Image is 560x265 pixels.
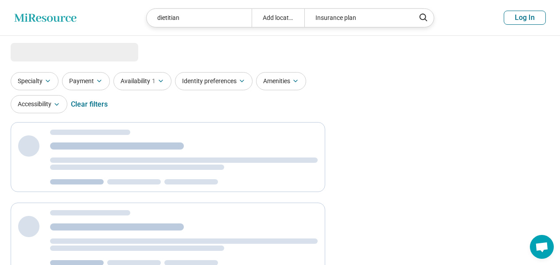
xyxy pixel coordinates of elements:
[152,77,156,86] span: 1
[11,43,85,61] span: Loading...
[71,94,108,115] div: Clear filters
[252,9,304,27] div: Add location
[175,72,253,90] button: Identity preferences
[11,72,58,90] button: Specialty
[304,9,409,27] div: Insurance plan
[113,72,171,90] button: Availability1
[147,9,252,27] div: dietitian
[62,72,110,90] button: Payment
[11,95,67,113] button: Accessibility
[256,72,306,90] button: Amenities
[530,235,554,259] div: Open chat
[504,11,546,25] button: Log In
